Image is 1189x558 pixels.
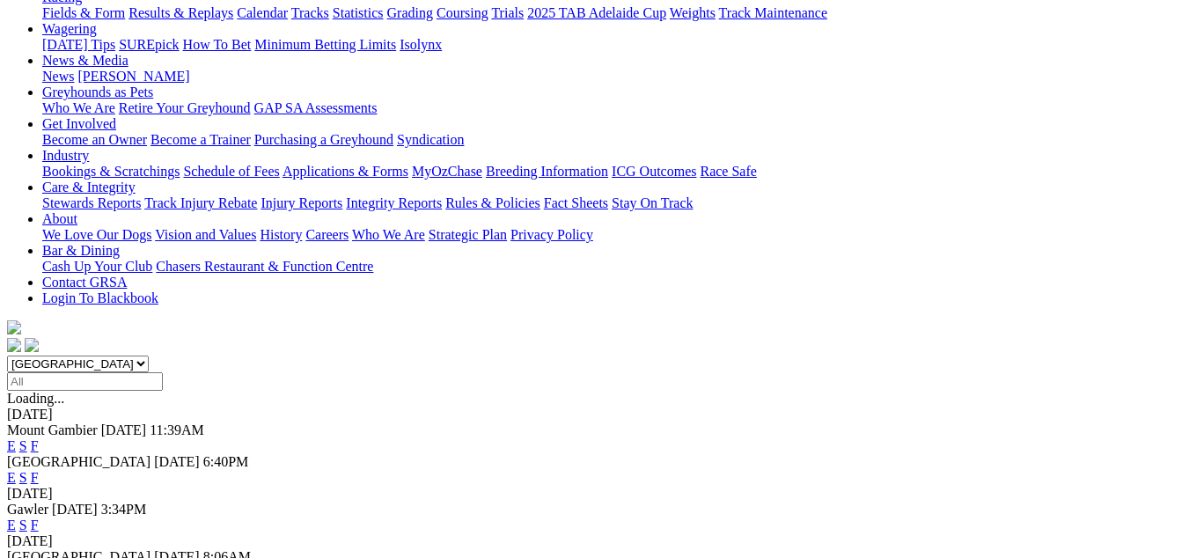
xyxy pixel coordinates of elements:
[155,227,256,242] a: Vision and Values
[254,100,378,115] a: GAP SA Assessments
[119,37,179,52] a: SUREpick
[203,454,249,469] span: 6:40PM
[42,290,158,305] a: Login To Blackbook
[42,164,180,179] a: Bookings & Scratchings
[42,259,1182,275] div: Bar & Dining
[283,164,408,179] a: Applications & Forms
[42,5,1182,21] div: Racing
[397,132,464,147] a: Syndication
[42,84,153,99] a: Greyhounds as Pets
[7,502,48,517] span: Gawler
[254,37,396,52] a: Minimum Betting Limits
[7,533,1182,549] div: [DATE]
[42,100,1182,116] div: Greyhounds as Pets
[700,164,756,179] a: Race Safe
[150,422,204,437] span: 11:39AM
[128,5,233,20] a: Results & Replays
[25,338,39,352] img: twitter.svg
[261,195,342,210] a: Injury Reports
[437,5,488,20] a: Coursing
[260,227,302,242] a: History
[333,5,384,20] a: Statistics
[31,518,39,532] a: F
[7,372,163,391] input: Select date
[156,259,373,274] a: Chasers Restaurant & Function Centre
[42,275,127,290] a: Contact GRSA
[42,211,77,226] a: About
[42,227,151,242] a: We Love Our Dogs
[42,37,115,52] a: [DATE] Tips
[7,518,16,532] a: E
[346,195,442,210] a: Integrity Reports
[7,391,64,406] span: Loading...
[412,164,482,179] a: MyOzChase
[491,5,524,20] a: Trials
[42,227,1182,243] div: About
[52,502,98,517] span: [DATE]
[42,195,1182,211] div: Care & Integrity
[42,180,136,195] a: Care & Integrity
[42,69,1182,84] div: News & Media
[150,132,251,147] a: Become a Trainer
[429,227,507,242] a: Strategic Plan
[19,518,27,532] a: S
[42,53,128,68] a: News & Media
[305,227,349,242] a: Careers
[42,69,74,84] a: News
[7,320,21,334] img: logo-grsa-white.png
[445,195,540,210] a: Rules & Policies
[7,486,1182,502] div: [DATE]
[42,132,1182,148] div: Get Involved
[101,502,147,517] span: 3:34PM
[612,164,696,179] a: ICG Outcomes
[31,438,39,453] a: F
[42,148,89,163] a: Industry
[400,37,442,52] a: Isolynx
[42,259,152,274] a: Cash Up Your Club
[42,164,1182,180] div: Industry
[352,227,425,242] a: Who We Are
[7,407,1182,422] div: [DATE]
[670,5,716,20] a: Weights
[237,5,288,20] a: Calendar
[183,164,279,179] a: Schedule of Fees
[183,37,252,52] a: How To Bet
[42,5,125,20] a: Fields & Form
[254,132,393,147] a: Purchasing a Greyhound
[7,338,21,352] img: facebook.svg
[119,100,251,115] a: Retire Your Greyhound
[101,422,147,437] span: [DATE]
[77,69,189,84] a: [PERSON_NAME]
[544,195,608,210] a: Fact Sheets
[42,132,147,147] a: Become an Owner
[510,227,593,242] a: Privacy Policy
[7,454,150,469] span: [GEOGRAPHIC_DATA]
[31,470,39,485] a: F
[486,164,608,179] a: Breeding Information
[527,5,666,20] a: 2025 TAB Adelaide Cup
[612,195,693,210] a: Stay On Track
[7,470,16,485] a: E
[42,37,1182,53] div: Wagering
[42,116,116,131] a: Get Involved
[7,422,98,437] span: Mount Gambier
[42,21,97,36] a: Wagering
[144,195,257,210] a: Track Injury Rebate
[19,438,27,453] a: S
[291,5,329,20] a: Tracks
[42,100,115,115] a: Who We Are
[719,5,827,20] a: Track Maintenance
[42,195,141,210] a: Stewards Reports
[7,438,16,453] a: E
[42,243,120,258] a: Bar & Dining
[387,5,433,20] a: Grading
[154,454,200,469] span: [DATE]
[19,470,27,485] a: S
